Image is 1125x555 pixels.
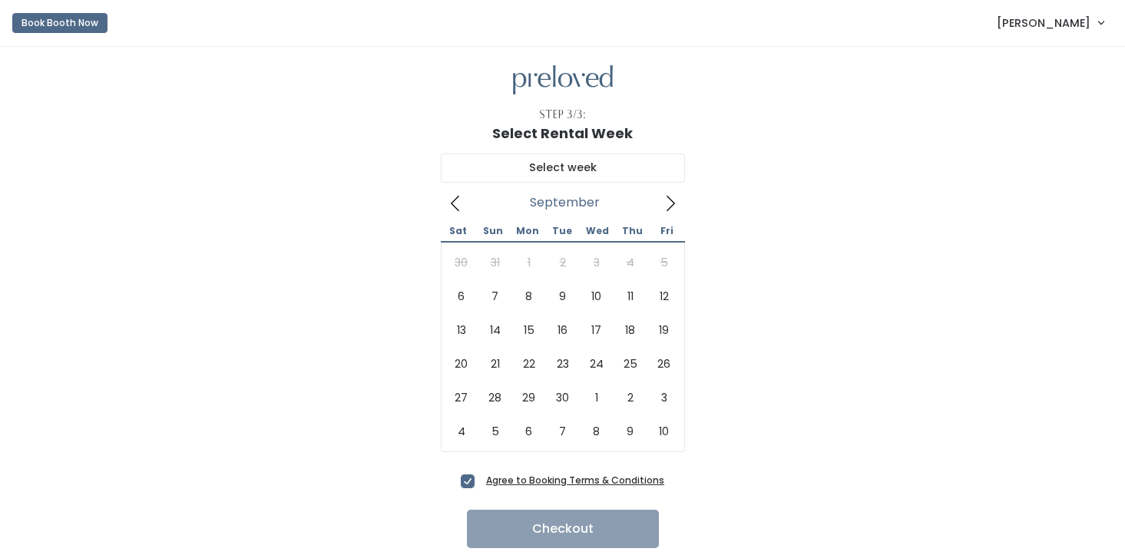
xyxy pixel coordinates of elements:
span: Fri [650,226,684,236]
span: September 20, 2025 [445,347,478,381]
span: September 12, 2025 [647,279,681,313]
span: Mon [510,226,544,236]
span: October 1, 2025 [580,381,614,415]
span: September 6, 2025 [445,279,478,313]
span: October 4, 2025 [445,415,478,448]
img: preloved logo [513,65,613,95]
span: September 11, 2025 [614,279,647,313]
span: September 14, 2025 [478,313,512,347]
span: September 30, 2025 [546,381,580,415]
span: September 19, 2025 [647,313,681,347]
span: September 21, 2025 [478,347,512,381]
span: October 5, 2025 [478,415,512,448]
a: [PERSON_NAME] [981,6,1119,39]
span: September 16, 2025 [546,313,580,347]
span: September 24, 2025 [580,347,614,381]
span: September 22, 2025 [512,347,546,381]
span: September 29, 2025 [512,381,546,415]
span: September 15, 2025 [512,313,546,347]
span: Sun [475,226,510,236]
span: Thu [615,226,650,236]
a: Book Booth Now [12,6,108,40]
span: September 7, 2025 [478,279,512,313]
span: September 8, 2025 [512,279,546,313]
span: Sat [441,226,475,236]
span: September 10, 2025 [580,279,614,313]
button: Checkout [467,510,659,548]
span: September 18, 2025 [614,313,647,347]
span: [PERSON_NAME] [997,15,1090,31]
span: October 9, 2025 [614,415,647,448]
span: September 27, 2025 [445,381,478,415]
span: October 10, 2025 [647,415,681,448]
div: Step 3/3: [539,107,586,123]
span: September 26, 2025 [647,347,681,381]
span: September 13, 2025 [445,313,478,347]
span: September 9, 2025 [546,279,580,313]
span: Wed [580,226,614,236]
span: October 2, 2025 [614,381,647,415]
span: September 17, 2025 [580,313,614,347]
span: October 6, 2025 [512,415,546,448]
span: October 8, 2025 [580,415,614,448]
input: Select week [441,154,685,183]
span: September 25, 2025 [614,347,647,381]
span: October 7, 2025 [546,415,580,448]
span: September 28, 2025 [478,381,512,415]
span: September 23, 2025 [546,347,580,381]
a: Agree to Booking Terms & Conditions [486,474,664,487]
button: Book Booth Now [12,13,108,33]
span: Tue [545,226,580,236]
span: September [530,200,600,206]
span: October 3, 2025 [647,381,681,415]
h1: Select Rental Week [492,126,633,141]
